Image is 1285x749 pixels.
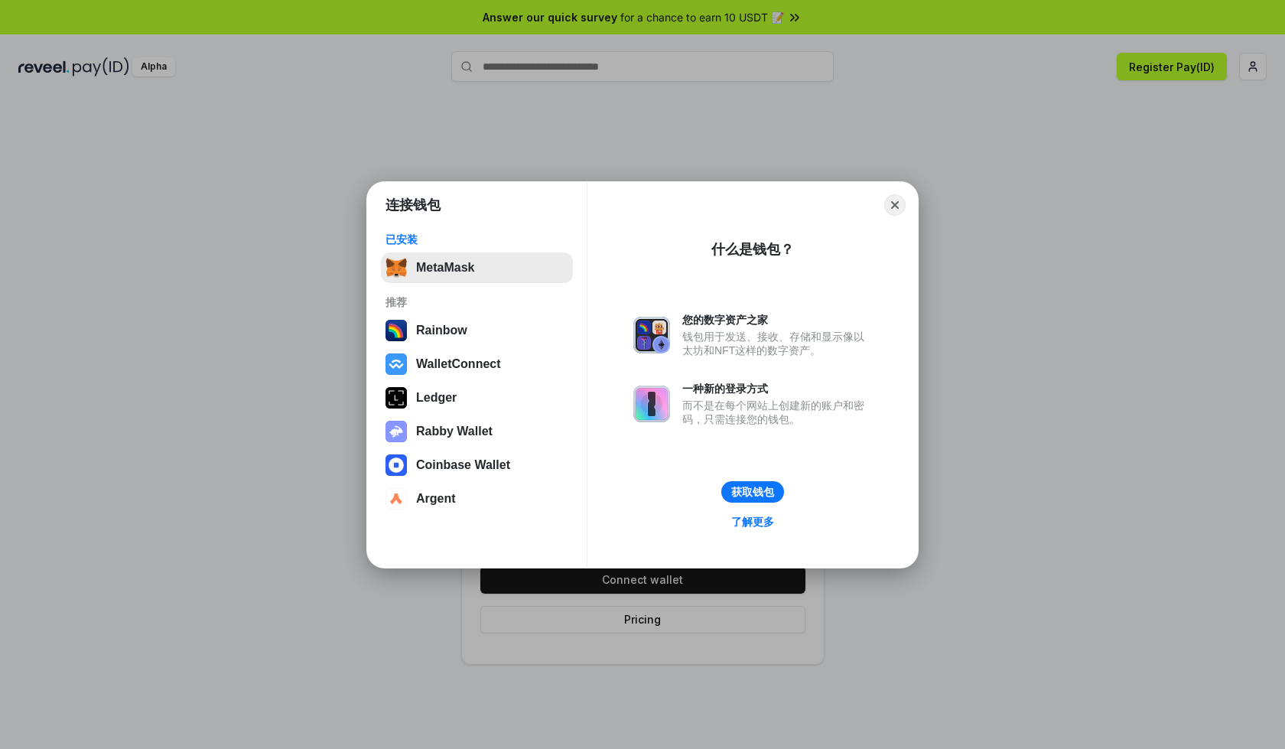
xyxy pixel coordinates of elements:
[633,317,670,353] img: svg+xml,%3Csvg%20xmlns%3D%22http%3A%2F%2Fwww.w3.org%2F2000%2Fsvg%22%20fill%3D%22none%22%20viewBox...
[682,330,872,357] div: 钱包用于发送、接收、存储和显示像以太坊和NFT这样的数字资产。
[385,257,407,278] img: svg+xml,%3Csvg%20fill%3D%22none%22%20height%3D%2233%22%20viewBox%3D%220%200%2035%2033%22%20width%...
[416,425,493,438] div: Rabby Wallet
[721,481,784,503] button: 获取钱包
[682,382,872,396] div: 一种新的登录方式
[416,492,456,506] div: Argent
[381,252,573,283] button: MetaMask
[381,315,573,346] button: Rainbow
[416,458,510,472] div: Coinbase Wallet
[385,233,568,246] div: 已安装
[381,484,573,514] button: Argent
[416,324,467,337] div: Rainbow
[416,261,474,275] div: MetaMask
[682,313,872,327] div: 您的数字资产之家
[385,387,407,409] img: svg+xml,%3Csvg%20xmlns%3D%22http%3A%2F%2Fwww.w3.org%2F2000%2Fsvg%22%20width%3D%2228%22%20height%3...
[385,421,407,442] img: svg+xml,%3Csvg%20xmlns%3D%22http%3A%2F%2Fwww.w3.org%2F2000%2Fsvg%22%20fill%3D%22none%22%20viewBox...
[385,295,568,309] div: 推荐
[416,391,457,405] div: Ledger
[731,515,774,529] div: 了解更多
[385,196,441,214] h1: 连接钱包
[381,416,573,447] button: Rabby Wallet
[711,240,794,259] div: 什么是钱包？
[682,399,872,426] div: 而不是在每个网站上创建新的账户和密码，只需连接您的钱包。
[385,320,407,341] img: svg+xml,%3Csvg%20width%3D%22120%22%20height%3D%22120%22%20viewBox%3D%220%200%20120%20120%22%20fil...
[722,512,783,532] a: 了解更多
[381,383,573,413] button: Ledger
[385,454,407,476] img: svg+xml,%3Csvg%20width%3D%2228%22%20height%3D%2228%22%20viewBox%3D%220%200%2028%2028%22%20fill%3D...
[884,194,906,216] button: Close
[381,349,573,379] button: WalletConnect
[385,353,407,375] img: svg+xml,%3Csvg%20width%3D%2228%22%20height%3D%2228%22%20viewBox%3D%220%200%2028%2028%22%20fill%3D...
[385,488,407,510] img: svg+xml,%3Csvg%20width%3D%2228%22%20height%3D%2228%22%20viewBox%3D%220%200%2028%2028%22%20fill%3D...
[731,485,774,499] div: 获取钱包
[381,450,573,480] button: Coinbase Wallet
[416,357,501,371] div: WalletConnect
[633,386,670,422] img: svg+xml,%3Csvg%20xmlns%3D%22http%3A%2F%2Fwww.w3.org%2F2000%2Fsvg%22%20fill%3D%22none%22%20viewBox...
